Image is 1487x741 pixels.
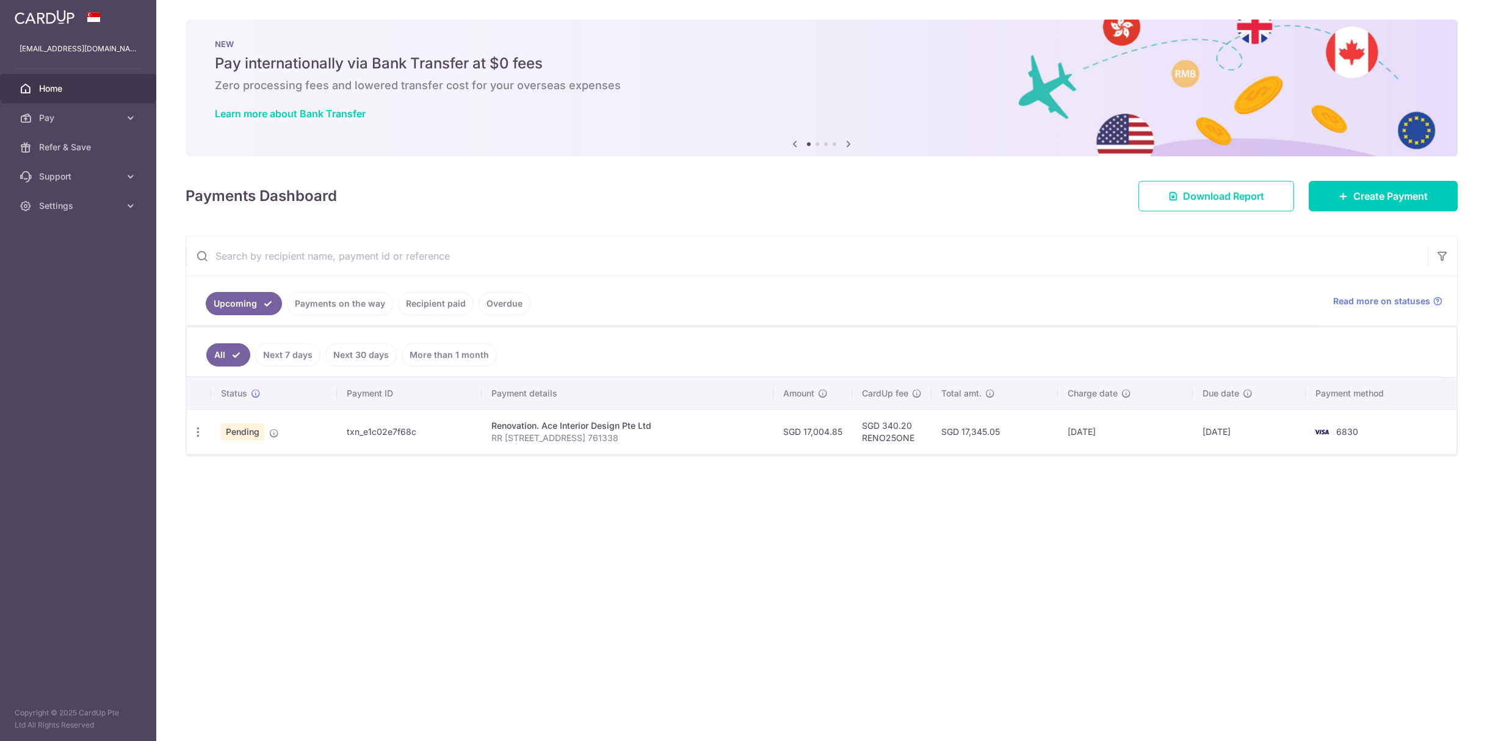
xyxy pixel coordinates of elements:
p: NEW [215,39,1428,49]
td: [DATE] [1058,409,1193,454]
span: CardUp fee [862,387,908,400]
a: Learn more about Bank Transfer [215,108,366,120]
a: Download Report [1138,181,1294,211]
td: txn_e1c02e7f68c [337,409,482,454]
td: SGD 17,345.05 [932,409,1058,454]
span: Amount [783,387,814,400]
span: Pay [39,112,120,124]
div: Renovation. Ace Interior Design Pte Ltd [491,420,763,432]
a: Recipient paid [398,292,474,315]
h4: Payments Dashboard [186,185,337,207]
a: Payments on the way [287,292,393,315]
th: Payment details [482,378,773,409]
span: Support [39,170,120,183]
span: Read more on statuses [1333,295,1430,307]
th: Payment method [1306,378,1456,409]
span: Settings [39,200,120,212]
a: Next 7 days [255,343,320,367]
img: Bank transfer banner [186,20,1458,156]
a: Create Payment [1309,181,1458,211]
a: All [206,343,250,367]
img: Bank Card [1309,425,1334,439]
h6: Zero processing fees and lowered transfer cost for your overseas expenses [215,78,1428,93]
span: Status [221,387,247,400]
td: SGD 17,004.85 [773,409,852,454]
span: Refer & Save [39,141,120,153]
span: Due date [1203,387,1239,400]
img: CardUp [15,10,74,24]
span: Create Payment [1353,189,1428,203]
td: SGD 340.20 RENO25ONE [852,409,932,454]
a: Read more on statuses [1333,295,1442,307]
input: Search by recipient name, payment id or reference [186,236,1428,276]
h5: Pay internationally via Bank Transfer at $0 fees [215,54,1428,73]
span: Charge date [1068,387,1118,400]
p: [EMAIL_ADDRESS][DOMAIN_NAME] [20,43,137,55]
a: Upcoming [206,292,282,315]
span: Download Report [1183,189,1264,203]
span: Pending [221,423,264,440]
th: Payment ID [337,378,482,409]
td: [DATE] [1193,409,1306,454]
span: Total amt. [941,387,982,400]
a: Overdue [479,292,530,315]
p: RR [STREET_ADDRESS] 761338 [491,432,763,444]
a: More than 1 month [402,343,497,367]
span: Home [39,82,120,95]
span: 6830 [1336,426,1358,437]
a: Next 30 days [325,343,397,367]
